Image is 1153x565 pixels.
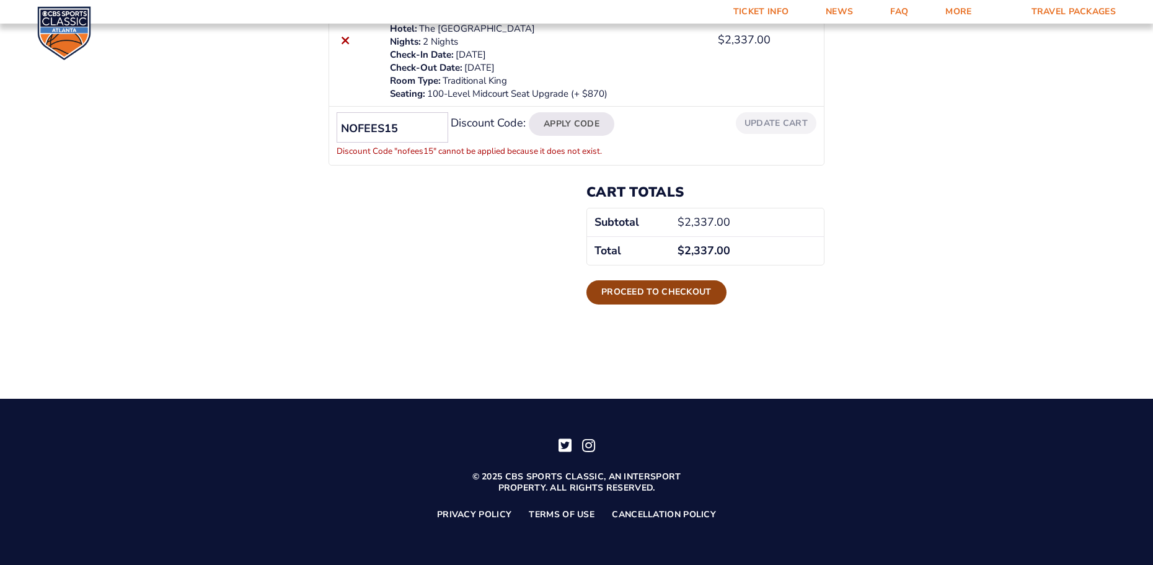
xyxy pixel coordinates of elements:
[587,236,670,265] th: Total
[390,74,703,87] p: Traditional King
[586,280,727,304] a: Proceed to checkout
[451,115,526,130] label: Discount Code:
[390,35,703,48] p: 2 Nights
[529,112,614,136] button: Apply Code
[390,22,417,35] dt: Hotel:
[390,61,703,74] p: [DATE]
[337,112,448,143] input: Discount Code
[390,48,703,61] p: [DATE]
[678,215,730,229] bdi: 2,337.00
[587,208,670,236] th: Subtotal
[37,6,91,60] img: CBS Sports Classic
[337,143,614,159] p: Discount Code "nofees15" cannot be applied because it does not exist.
[678,215,684,229] span: $
[390,22,703,35] p: The [GEOGRAPHIC_DATA]
[337,32,353,48] a: Remove this item
[390,61,462,74] dt: Check-Out Date:
[678,243,684,258] span: $
[718,32,725,47] span: $
[529,509,594,520] a: Terms of Use
[390,35,421,48] dt: Nights:
[586,184,824,200] h2: Cart totals
[390,48,454,61] dt: Check-In Date:
[678,243,730,258] bdi: 2,337.00
[612,509,716,520] a: Cancellation Policy
[453,471,700,494] p: © 2025 CBS Sports Classic, an Intersport property. All rights reserved.
[390,87,703,100] p: 100-Level Midcourt Seat Upgrade (+ $870)
[390,87,425,100] dt: Seating:
[736,112,816,134] button: Update cart
[718,32,771,47] bdi: 2,337.00
[390,74,441,87] dt: Room Type:
[437,509,511,520] a: Privacy Policy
